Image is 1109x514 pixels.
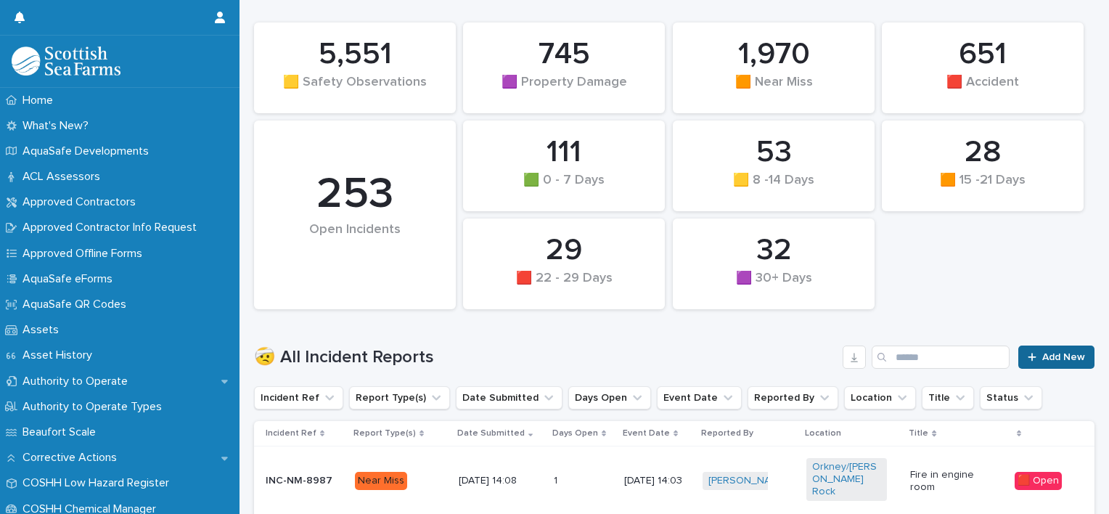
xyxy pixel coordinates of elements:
[17,323,70,337] p: Assets
[910,469,991,494] p: Fire in engine room
[1018,346,1094,369] a: Add New
[17,221,208,234] p: Approved Contractor Info Request
[254,347,837,368] h1: 🤕 All Incident Reports
[266,475,343,487] p: INC-NM-8987
[697,271,850,301] div: 🟪 30+ Days
[697,36,850,73] div: 1,970
[907,134,1059,171] div: 28
[17,144,160,158] p: AquaSafe Developments
[279,36,431,73] div: 5,551
[17,375,139,388] p: Authority to Operate
[17,476,181,490] p: COSHH Low Hazard Register
[568,386,651,409] button: Days Open
[488,36,640,73] div: 745
[17,119,100,133] p: What's New?
[17,298,138,311] p: AquaSafe QR Codes
[17,348,104,362] p: Asset History
[488,134,640,171] div: 111
[748,386,838,409] button: Reported By
[623,425,670,441] p: Event Date
[459,475,539,487] p: [DATE] 14:08
[657,386,742,409] button: Event Date
[355,472,407,490] div: Near Miss
[17,272,124,286] p: AquaSafe eForms
[17,247,154,261] p: Approved Offline Forms
[922,386,974,409] button: Title
[254,386,343,409] button: Incident Ref
[353,425,416,441] p: Report Type(s)
[488,271,640,301] div: 🟥 22 - 29 Days
[17,451,128,465] p: Corrective Actions
[488,75,640,105] div: 🟪 Property Damage
[1015,472,1062,490] div: 🟥 Open
[708,475,787,487] a: [PERSON_NAME]
[624,475,691,487] p: [DATE] 14:03
[279,75,431,105] div: 🟨 Safety Observations
[17,94,65,107] p: Home
[697,173,850,203] div: 🟨 8 -14 Days
[456,386,562,409] button: Date Submitted
[349,386,450,409] button: Report Type(s)
[909,425,928,441] p: Title
[907,173,1059,203] div: 🟧 15 -21 Days
[488,173,640,203] div: 🟩 0 - 7 Days
[17,425,107,439] p: Beaufort Scale
[17,195,147,209] p: Approved Contractors
[907,36,1059,73] div: 651
[697,75,850,105] div: 🟧 Near Miss
[805,425,841,441] p: Location
[1042,352,1085,362] span: Add New
[697,232,850,269] div: 32
[872,346,1010,369] input: Search
[980,386,1042,409] button: Status
[554,472,560,487] p: 1
[12,46,120,76] img: bPIBxiqnSb2ggTQWdOVV
[17,400,173,414] p: Authority to Operate Types
[457,425,525,441] p: Date Submitted
[266,425,316,441] p: Incident Ref
[17,170,112,184] p: ACL Assessors
[701,425,753,441] p: Reported By
[279,222,431,268] div: Open Incidents
[907,75,1059,105] div: 🟥 Accident
[552,425,598,441] p: Days Open
[812,461,881,497] a: Orkney/[PERSON_NAME] Rock
[279,168,431,221] div: 253
[844,386,916,409] button: Location
[697,134,850,171] div: 53
[488,232,640,269] div: 29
